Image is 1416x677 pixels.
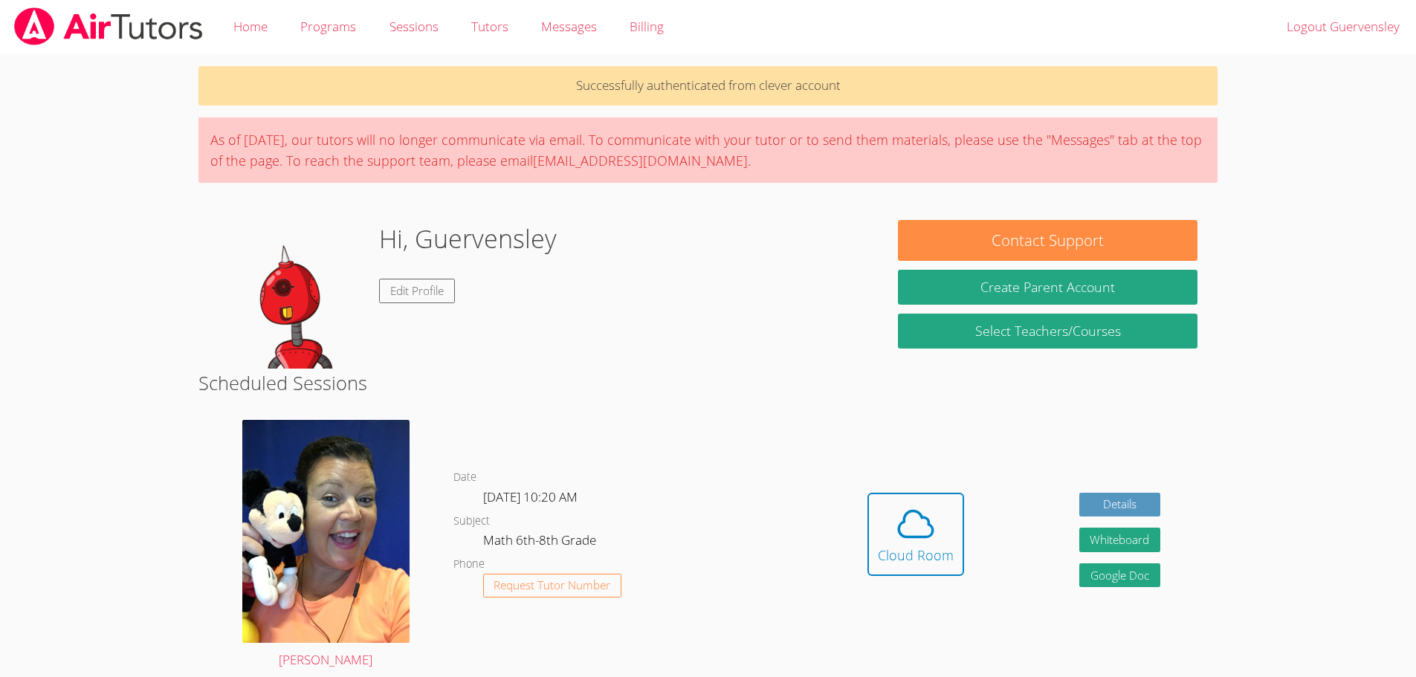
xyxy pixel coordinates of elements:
div: As of [DATE], our tutors will no longer communicate via email. To communicate with your tutor or ... [198,117,1218,183]
a: Select Teachers/Courses [898,314,1197,349]
a: [PERSON_NAME] [242,420,410,671]
span: [DATE] 10:20 AM [483,488,578,505]
dd: Math 6th-8th Grade [483,530,599,555]
a: Google Doc [1079,563,1161,588]
button: Whiteboard [1079,528,1161,552]
span: Request Tutor Number [494,580,610,591]
button: Request Tutor Number [483,574,622,598]
h2: Scheduled Sessions [198,369,1218,397]
span: Messages [541,18,597,35]
div: Cloud Room [878,545,954,566]
img: avatar.png [242,420,410,643]
button: Create Parent Account [898,270,1197,305]
button: Cloud Room [867,493,964,576]
button: Contact Support [898,220,1197,261]
a: Edit Profile [379,279,455,303]
a: Details [1079,493,1161,517]
img: airtutors_banner-c4298cdbf04f3fff15de1276eac7730deb9818008684d7c2e4769d2f7ddbe033.png [13,7,204,45]
dt: Subject [453,512,490,531]
img: default.png [219,220,367,369]
p: Successfully authenticated from clever account [198,66,1218,106]
h1: Hi, Guervensley [379,220,557,258]
dt: Date [453,468,476,487]
dt: Phone [453,555,485,574]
